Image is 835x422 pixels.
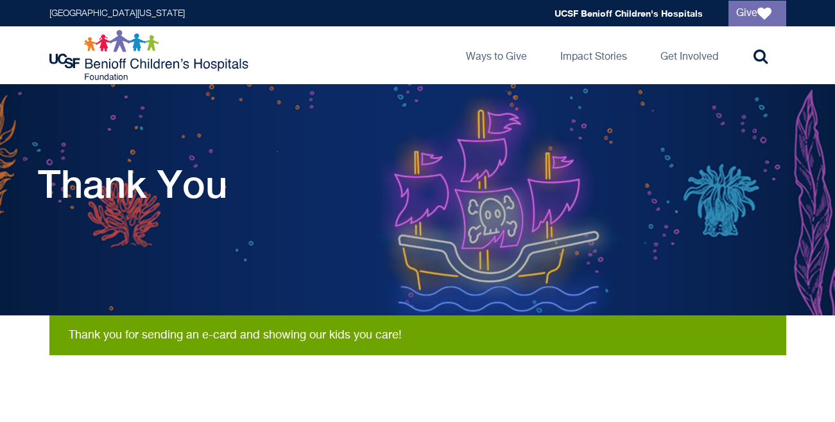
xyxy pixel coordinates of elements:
a: Give [728,1,786,26]
a: Impact Stories [550,26,637,84]
h1: Thank You [38,161,227,206]
img: Logo for UCSF Benioff Children's Hospitals Foundation [49,30,252,81]
div: Status message [49,315,786,355]
a: Ways to Give [456,26,537,84]
div: Thank you for sending an e-card and showing our kids you care! [69,328,767,342]
a: Get Involved [650,26,728,84]
a: UCSF Benioff Children's Hospitals [555,8,703,19]
a: [GEOGRAPHIC_DATA][US_STATE] [49,9,185,18]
